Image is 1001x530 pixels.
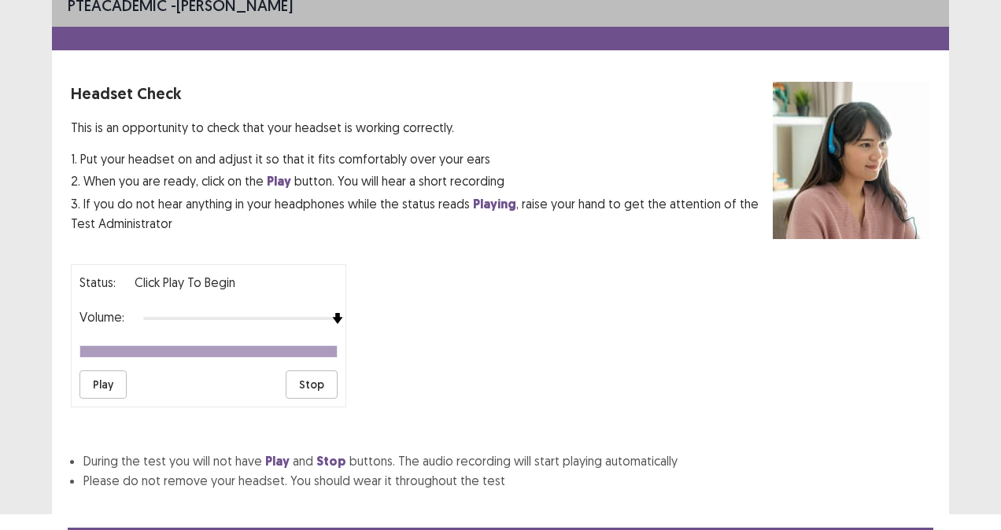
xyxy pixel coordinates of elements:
[71,118,773,137] p: This is an opportunity to check that your headset is working correctly.
[79,307,124,326] p: Volume:
[83,471,930,490] li: Please do not remove your headset. You should wear it throughout the test
[71,82,773,105] p: Headset Check
[332,313,343,324] img: arrow-thumb
[79,370,127,399] button: Play
[83,451,930,471] li: During the test you will not have and buttons. The audio recording will start playing automatically
[265,453,290,469] strong: Play
[316,453,346,469] strong: Stop
[71,171,773,191] p: 2. When you are ready, click on the button. You will hear a short recording
[71,149,773,168] p: 1. Put your headset on and adjust it so that it fits comfortably over your ears
[135,273,235,292] p: Click Play to Begin
[773,82,930,239] img: headset test
[286,370,338,399] button: Stop
[267,173,291,190] strong: Play
[473,196,516,212] strong: Playing
[79,273,116,292] p: Status:
[71,194,773,233] p: 3. If you do not hear anything in your headphones while the status reads , raise your hand to get...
